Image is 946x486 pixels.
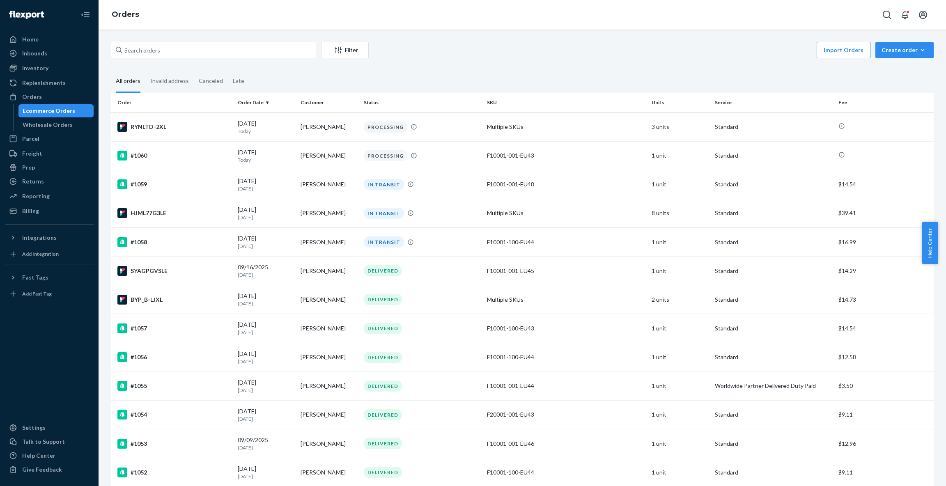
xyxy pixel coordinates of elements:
[648,257,712,285] td: 1 unit
[22,207,39,215] div: Billing
[835,371,934,400] td: $3.50
[715,324,832,332] p: Standard
[648,343,712,371] td: 1 unit
[835,343,934,371] td: $12.58
[715,353,832,361] p: Standard
[835,314,934,343] td: $14.54
[297,343,360,371] td: [PERSON_NAME]
[648,314,712,343] td: 1 unit
[487,238,645,246] div: F10001-100-EU44
[297,228,360,257] td: [PERSON_NAME]
[5,47,94,60] a: Inbounds
[360,93,484,112] th: Status
[116,70,140,93] div: All orders
[238,156,294,163] p: Today
[22,35,39,44] div: Home
[238,206,294,221] div: [DATE]
[364,121,407,133] div: PROCESSING
[5,76,94,89] a: Replenishments
[817,42,870,58] button: Import Orders
[234,93,298,112] th: Order Date
[117,381,231,391] div: #1055
[835,170,934,199] td: $14.54
[5,463,94,476] button: Give Feedback
[22,49,47,57] div: Inbounds
[117,323,231,333] div: #1057
[484,285,648,314] td: Multiple SKUs
[297,400,360,429] td: [PERSON_NAME]
[5,190,94,203] a: Reporting
[297,285,360,314] td: [PERSON_NAME]
[238,271,294,278] p: [DATE]
[648,112,712,141] td: 3 units
[238,128,294,135] p: Today
[238,407,294,422] div: [DATE]
[238,243,294,250] p: [DATE]
[5,175,94,188] a: Returns
[835,429,934,458] td: $12.96
[297,199,360,227] td: [PERSON_NAME]
[5,33,94,46] a: Home
[5,62,94,75] a: Inventory
[18,104,94,117] a: Ecommerce Orders
[297,170,360,199] td: [PERSON_NAME]
[487,324,645,332] div: F10001-100-EU43
[105,3,146,27] ol: breadcrumbs
[879,7,895,23] button: Open Search Box
[364,294,402,305] div: DELIVERED
[117,151,231,160] div: #1060
[715,238,832,246] p: Standard
[5,147,94,160] a: Freight
[238,300,294,307] p: [DATE]
[922,222,938,264] button: Help Center
[117,237,231,247] div: #1058
[238,185,294,192] p: [DATE]
[5,231,94,244] button: Integrations
[364,323,402,334] div: DELIVERED
[111,93,234,112] th: Order
[238,465,294,480] div: [DATE]
[77,7,94,23] button: Close Navigation
[321,46,368,54] div: Filter
[5,248,94,261] a: Add Integration
[648,199,712,227] td: 8 units
[238,329,294,336] p: [DATE]
[117,295,231,305] div: BYP_B-LJXL
[297,257,360,285] td: [PERSON_NAME]
[117,352,231,362] div: #1056
[364,467,402,478] div: DELIVERED
[5,161,94,174] a: Prep
[117,410,231,420] div: #1054
[112,10,139,19] a: Orders
[835,257,934,285] td: $14.29
[9,11,44,19] img: Flexport logo
[22,250,59,257] div: Add Integration
[238,119,294,135] div: [DATE]
[487,382,645,390] div: F10001-001-EU44
[238,263,294,278] div: 09/16/2025
[22,149,42,158] div: Freight
[715,410,832,419] p: Standard
[22,273,48,282] div: Fast Tags
[18,118,94,131] a: Wholesale Orders
[715,468,832,477] p: Standard
[5,204,94,218] a: Billing
[22,290,52,297] div: Add Fast Tag
[5,271,94,284] button: Fast Tags
[648,170,712,199] td: 1 unit
[5,449,94,462] a: Help Center
[117,179,231,189] div: #1059
[22,192,50,200] div: Reporting
[835,228,934,257] td: $16.99
[22,465,62,474] div: Give Feedback
[5,132,94,145] a: Parcel
[835,400,934,429] td: $9.11
[297,371,360,400] td: [PERSON_NAME]
[238,214,294,221] p: [DATE]
[22,452,55,460] div: Help Center
[364,236,404,248] div: IN TRANSIT
[648,228,712,257] td: 1 unit
[364,179,404,190] div: IN TRANSIT
[487,353,645,361] div: F10001-100-EU44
